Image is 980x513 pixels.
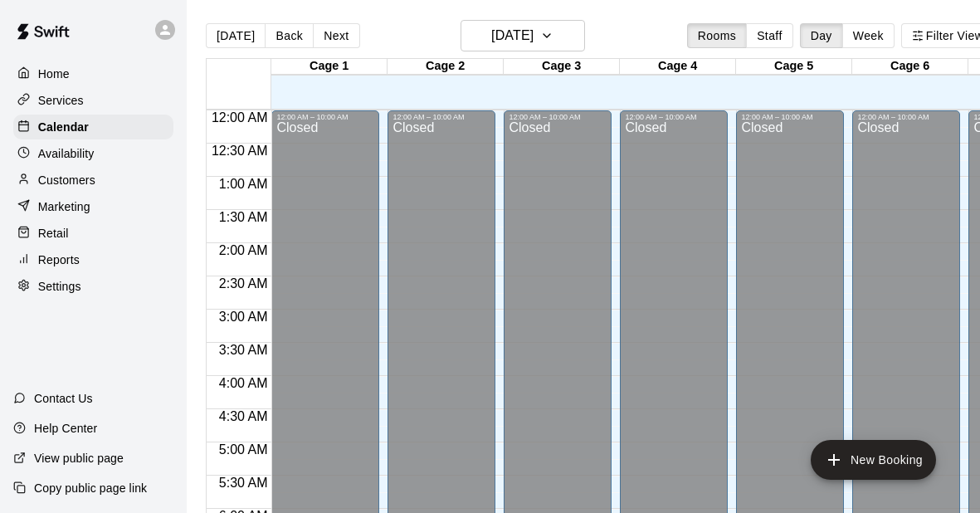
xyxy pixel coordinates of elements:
[741,113,839,121] div: 12:00 AM – 10:00 AM
[625,113,723,121] div: 12:00 AM – 10:00 AM
[509,113,607,121] div: 12:00 AM – 10:00 AM
[38,252,80,268] p: Reports
[38,225,69,242] p: Retail
[34,480,147,496] p: Copy public page link
[34,450,124,467] p: View public page
[13,194,173,219] a: Marketing
[620,59,736,75] div: Cage 4
[38,66,70,82] p: Home
[271,59,388,75] div: Cage 1
[207,144,272,158] span: 12:30 AM
[265,23,314,48] button: Back
[38,119,89,135] p: Calendar
[13,61,173,86] a: Home
[461,20,585,51] button: [DATE]
[206,23,266,48] button: [DATE]
[215,376,272,390] span: 4:00 AM
[313,23,359,48] button: Next
[811,440,936,480] button: add
[34,420,97,437] p: Help Center
[13,115,173,139] a: Calendar
[215,343,272,357] span: 3:30 AM
[13,168,173,193] a: Customers
[215,210,272,224] span: 1:30 AM
[215,476,272,490] span: 5:30 AM
[215,310,272,324] span: 3:00 AM
[504,59,620,75] div: Cage 3
[491,24,534,47] h6: [DATE]
[857,113,955,121] div: 12:00 AM – 10:00 AM
[38,198,90,215] p: Marketing
[736,59,852,75] div: Cage 5
[13,274,173,299] a: Settings
[13,221,173,246] a: Retail
[13,88,173,113] a: Services
[392,113,490,121] div: 12:00 AM – 10:00 AM
[38,172,95,188] p: Customers
[215,442,272,457] span: 5:00 AM
[38,145,95,162] p: Availability
[207,110,272,125] span: 12:00 AM
[13,141,173,166] a: Availability
[842,23,895,48] button: Week
[276,113,374,121] div: 12:00 AM – 10:00 AM
[800,23,843,48] button: Day
[215,177,272,191] span: 1:00 AM
[34,390,93,407] p: Contact Us
[13,247,173,272] a: Reports
[215,243,272,257] span: 2:00 AM
[215,276,272,291] span: 2:30 AM
[687,23,747,48] button: Rooms
[215,409,272,423] span: 4:30 AM
[852,59,968,75] div: Cage 6
[38,92,84,109] p: Services
[38,278,81,295] p: Settings
[388,59,504,75] div: Cage 2
[746,23,793,48] button: Staff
